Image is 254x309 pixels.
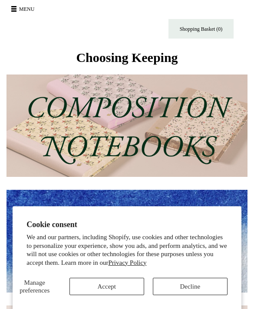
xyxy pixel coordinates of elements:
button: Manage preferences [9,278,61,295]
a: Choosing Keeping [76,57,178,63]
a: Shopping Basket (0) [168,19,234,39]
a: Privacy Policy [109,259,147,266]
span: Choosing Keeping [76,50,178,65]
h2: Cookie consent [26,220,228,229]
button: Menu [9,2,40,16]
span: Manage preferences [20,279,49,294]
button: Decline [153,278,228,295]
p: We and our partners, including Shopify, use cookies and other technologies to personalize your ex... [26,233,228,267]
img: New.jpg__PID:f73bdf93-380a-4a35-bcfe-7823039498e1 [7,190,247,292]
img: 202302 Composition ledgers.jpg__PID:69722ee6-fa44-49dd-a067-31375e5d54ec [7,75,247,177]
button: Accept [69,278,144,295]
